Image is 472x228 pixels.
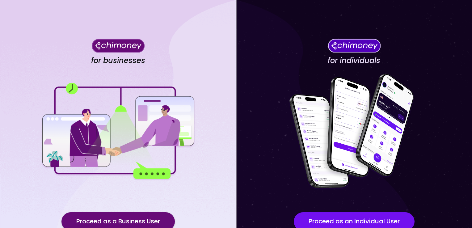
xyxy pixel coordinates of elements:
[41,83,195,180] img: for businesses
[328,39,381,53] img: Chimoney for individuals
[277,70,431,194] img: for individuals
[328,56,380,65] h4: for individuals
[91,56,145,65] h4: for businesses
[92,39,145,53] img: Chimoney for businesses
